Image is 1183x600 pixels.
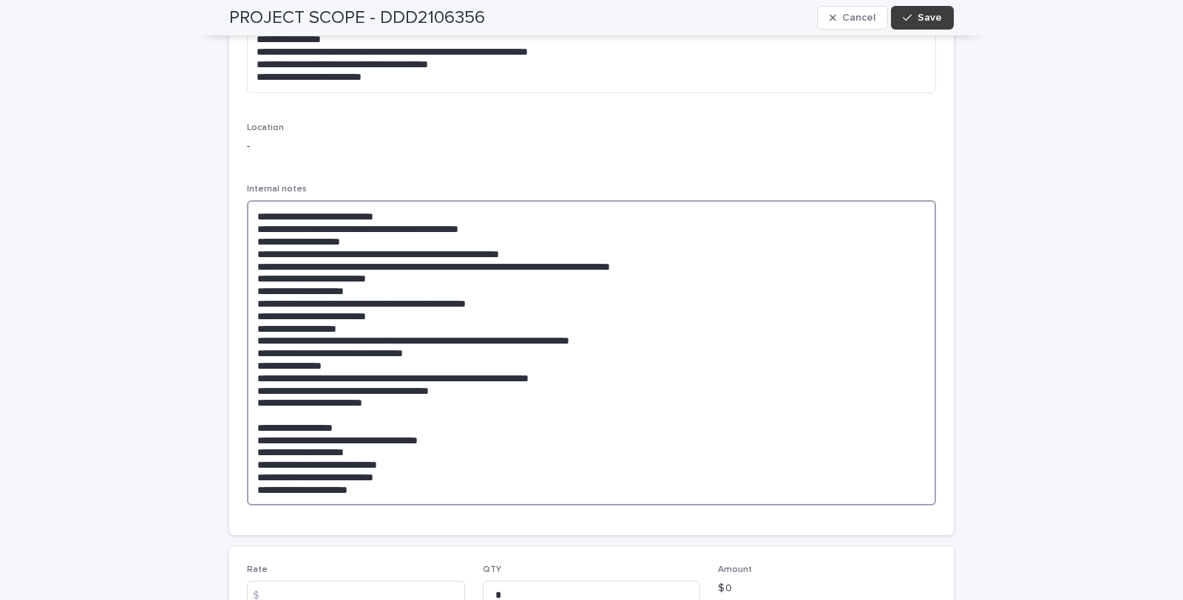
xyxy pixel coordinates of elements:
[247,123,284,132] span: Location
[891,6,954,30] button: Save
[247,139,465,154] p: -
[483,565,501,574] span: QTY
[817,6,888,30] button: Cancel
[718,581,936,596] p: $ 0
[247,185,307,194] span: Internal notes
[718,565,752,574] span: Amount
[229,7,485,29] h2: PROJECT SCOPE - DDD2106356
[918,13,942,23] span: Save
[247,565,268,574] span: Rate
[842,13,875,23] span: Cancel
